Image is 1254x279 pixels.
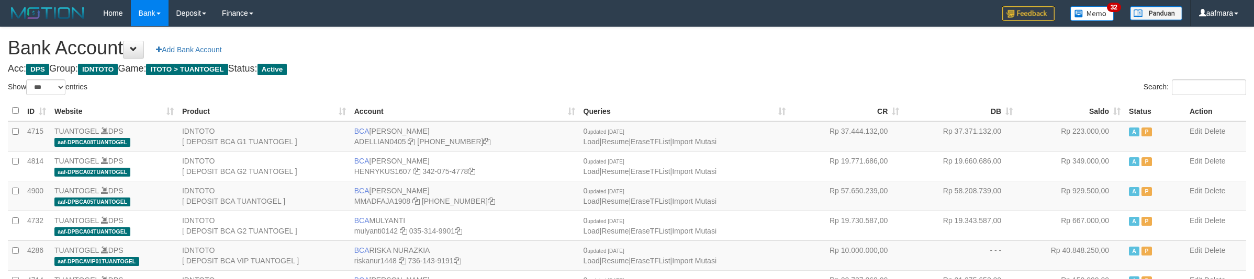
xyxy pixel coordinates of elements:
td: Rp 19.771.686,00 [790,151,903,181]
span: BCA [354,246,370,254]
a: Resume [601,227,629,235]
a: mulyanti0142 [354,227,398,235]
span: BCA [354,127,370,135]
a: Copy riskanur1448 to clipboard [399,257,406,265]
td: Rp 37.371.132,00 [903,121,1017,152]
span: | | | [584,127,717,146]
span: Paused [1141,217,1152,226]
a: TUANTOGEL [54,216,99,225]
a: EraseTFList [631,227,670,235]
td: IDNTOTO [ DEPOSIT BCA G2 TUANTOGEL ] [178,211,350,240]
a: Resume [601,257,629,265]
td: IDNTOTO [ DEPOSIT BCA G2 TUANTOGEL ] [178,151,350,181]
td: 4715 [23,121,50,152]
a: Resume [601,137,629,146]
td: 4286 [23,240,50,270]
span: Active [1129,217,1139,226]
span: Active [1129,157,1139,166]
td: IDNTOTO [ DEPOSIT BCA G1 TUANTOGEL ] [178,121,350,152]
span: Paused [1141,127,1152,136]
span: aaf-DPBCA02TUANTOGEL [54,168,130,177]
td: [PERSON_NAME] 342-075-4778 [350,151,579,181]
td: DPS [50,211,178,240]
td: DPS [50,151,178,181]
td: Rp 37.444.132,00 [790,121,903,152]
a: MMADFAJA1908 [354,197,410,205]
a: Copy 7361439191 to clipboard [454,257,461,265]
td: Rp 10.000.000,00 [790,240,903,270]
span: 0 [584,127,624,135]
td: [PERSON_NAME] [PHONE_NUMBER] [350,181,579,211]
a: EraseTFList [631,257,670,265]
td: Rp 19.660.686,00 [903,151,1017,181]
a: Edit [1190,127,1202,135]
td: Rp 19.343.587,00 [903,211,1017,240]
a: ADELLIAN0405 [354,137,406,146]
span: BCA [354,187,370,195]
a: Copy 3420754778 to clipboard [468,167,475,176]
td: [PERSON_NAME] [PHONE_NUMBER] [350,121,579,152]
td: RISKA NURAZKIA 736-143-9191 [350,240,579,270]
span: aaf-DPBCA08TUANTOGEL [54,138,130,147]
span: 0 [584,216,624,225]
label: Search: [1144,79,1246,95]
span: 0 [584,187,624,195]
span: aaf-DPBCA05TUANTOGEL [54,197,130,206]
td: DPS [50,181,178,211]
a: Edit [1190,187,1202,195]
a: Edit [1190,246,1202,254]
th: Action [1185,101,1246,121]
td: IDNTOTO [ DEPOSIT BCA TUANTOGEL ] [178,181,350,211]
span: DPS [26,64,49,75]
a: Delete [1204,187,1225,195]
a: Resume [601,167,629,176]
span: updated [DATE] [587,159,624,165]
td: DPS [50,240,178,270]
span: Active [257,64,287,75]
span: Active [1129,187,1139,196]
a: Delete [1204,127,1225,135]
a: Load [584,197,600,205]
a: riskanur1448 [354,257,397,265]
span: BCA [354,216,370,225]
a: EraseTFList [631,137,670,146]
a: TUANTOGEL [54,187,99,195]
a: Load [584,227,600,235]
a: Resume [601,197,629,205]
td: 4732 [23,211,50,240]
a: Import Mutasi [672,137,716,146]
a: Copy 0353149901 to clipboard [455,227,462,235]
img: Feedback.jpg [1002,6,1055,21]
span: updated [DATE] [587,129,624,135]
th: Product: activate to sort column ascending [178,101,350,121]
a: Edit [1190,216,1202,225]
a: Import Mutasi [672,227,716,235]
span: | | | [584,187,717,205]
td: - - - [903,240,1017,270]
a: Delete [1204,216,1225,225]
td: DPS [50,121,178,152]
th: Website: activate to sort column ascending [50,101,178,121]
select: Showentries [26,79,65,95]
th: DB: activate to sort column ascending [903,101,1017,121]
td: MULYANTI 035-314-9901 [350,211,579,240]
a: HENRYKUS1607 [354,167,411,176]
td: Rp 223.000,00 [1017,121,1125,152]
a: EraseTFList [631,197,670,205]
a: TUANTOGEL [54,246,99,254]
span: Paused [1141,247,1152,255]
a: Load [584,257,600,265]
a: Import Mutasi [672,167,716,176]
th: Saldo: activate to sort column ascending [1017,101,1125,121]
a: EraseTFList [631,167,670,176]
span: 0 [584,246,624,254]
th: CR: activate to sort column ascending [790,101,903,121]
td: Rp 40.848.250,00 [1017,240,1125,270]
a: Copy mulyanti0142 to clipboard [400,227,407,235]
a: Edit [1190,157,1202,165]
span: aaf-DPBCAVIP01TUANTOGEL [54,257,139,266]
a: Import Mutasi [672,197,716,205]
a: Load [584,167,600,176]
a: TUANTOGEL [54,157,99,165]
a: Copy 4062282031 to clipboard [488,197,495,205]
